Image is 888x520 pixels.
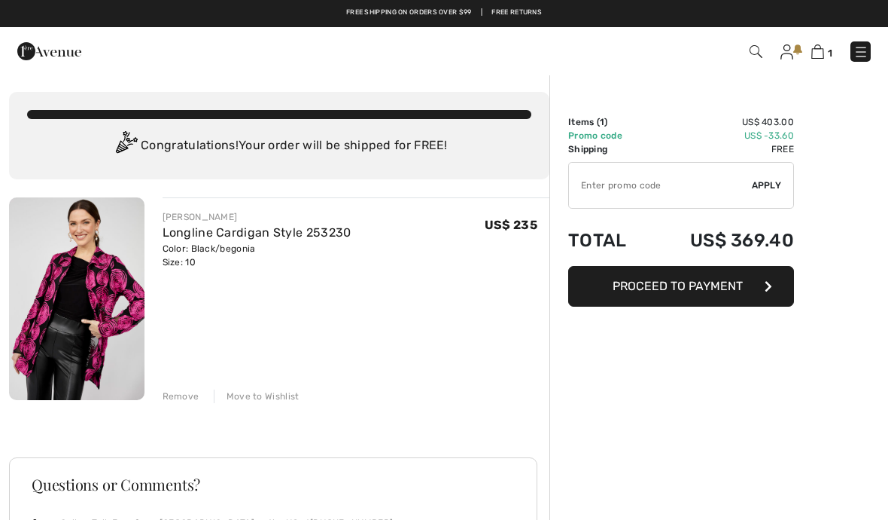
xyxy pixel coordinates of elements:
[568,129,649,142] td: Promo code
[649,142,794,156] td: Free
[163,225,351,240] a: Longline Cardigan Style 253230
[853,44,868,60] img: Menu
[752,179,782,192] span: Apply
[17,43,81,57] a: 1ère Avenue
[568,142,649,156] td: Shipping
[27,131,531,161] div: Congratulations! Your order will be shipped for FREE!
[568,266,794,307] button: Proceed to Payment
[111,131,141,161] img: Congratulation2.svg
[346,8,472,18] a: Free shipping on orders over $99
[569,163,752,208] input: Promo code
[17,36,81,66] img: 1ère Avenue
[568,115,649,129] td: Items ( )
[214,390,300,403] div: Move to Wishlist
[9,197,144,400] img: Longline Cardigan Style 253230
[811,42,832,60] a: 1
[828,47,832,59] span: 1
[811,44,824,59] img: Shopping Bag
[750,45,762,58] img: Search
[780,44,793,60] img: My Info
[613,279,743,293] span: Proceed to Payment
[481,8,482,18] span: |
[649,115,794,129] td: US$ 403.00
[163,210,351,224] div: [PERSON_NAME]
[163,242,351,269] div: Color: Black/begonia Size: 10
[485,218,537,232] span: US$ 235
[600,117,604,127] span: 1
[568,215,649,266] td: Total
[649,129,794,142] td: US$ -33.60
[32,477,515,492] h3: Questions or Comments?
[163,390,199,403] div: Remove
[491,8,542,18] a: Free Returns
[649,215,794,266] td: US$ 369.40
